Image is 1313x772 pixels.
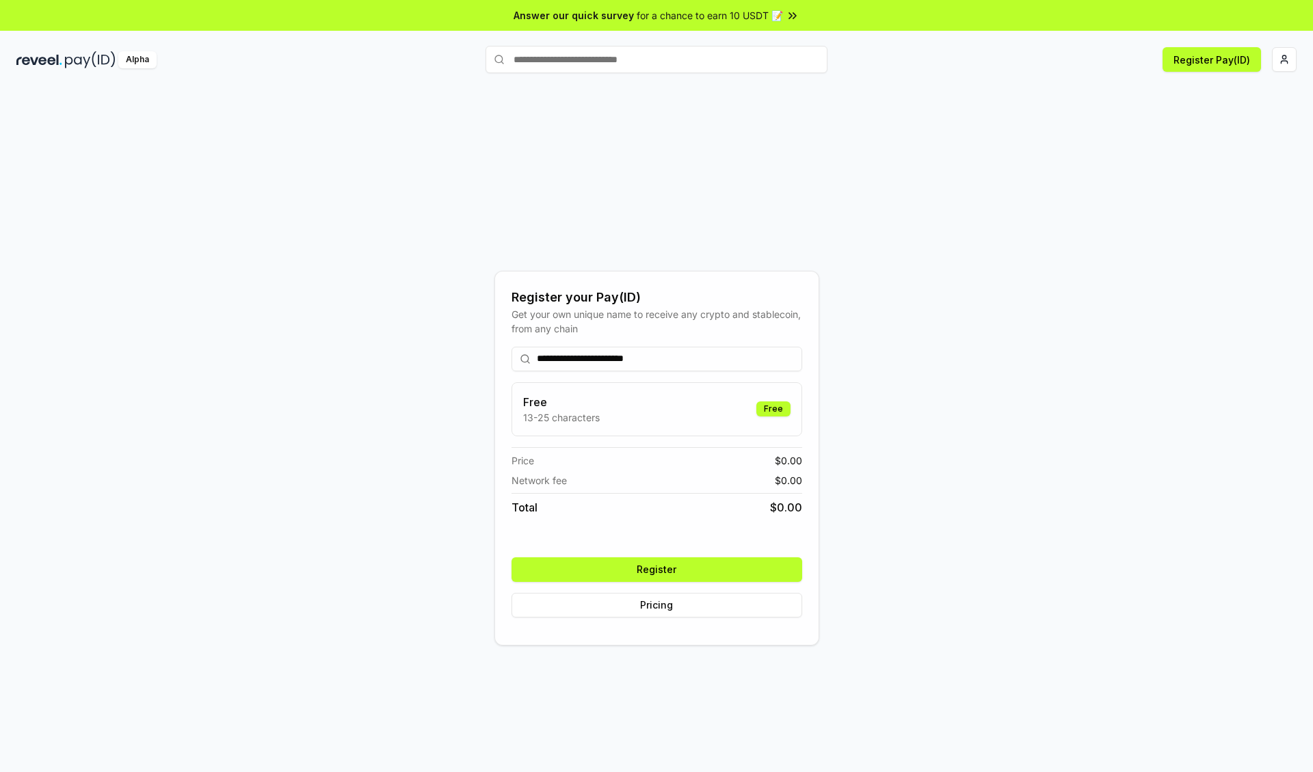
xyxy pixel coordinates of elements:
[512,307,802,336] div: Get your own unique name to receive any crypto and stablecoin, from any chain
[523,410,600,425] p: 13-25 characters
[637,8,783,23] span: for a chance to earn 10 USDT 📝
[512,288,802,307] div: Register your Pay(ID)
[512,499,538,516] span: Total
[523,394,600,410] h3: Free
[16,51,62,68] img: reveel_dark
[512,557,802,582] button: Register
[512,473,567,488] span: Network fee
[770,499,802,516] span: $ 0.00
[512,593,802,617] button: Pricing
[756,401,791,416] div: Free
[65,51,116,68] img: pay_id
[118,51,157,68] div: Alpha
[514,8,634,23] span: Answer our quick survey
[512,453,534,468] span: Price
[775,453,802,468] span: $ 0.00
[775,473,802,488] span: $ 0.00
[1163,47,1261,72] button: Register Pay(ID)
